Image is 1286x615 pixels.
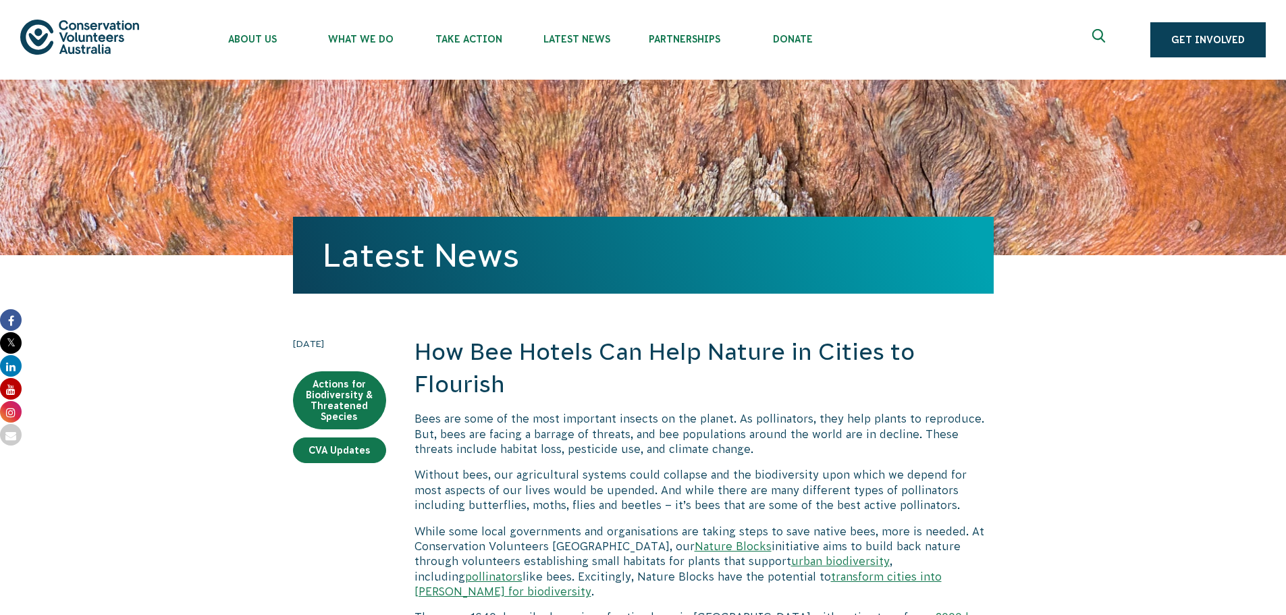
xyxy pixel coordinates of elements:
span: Expand search box [1092,29,1109,51]
span: Partnerships [631,34,739,45]
p: Without bees, our agricultural systems could collapse and the biodiversity upon which we depend f... [414,467,994,512]
a: pollinators [465,570,523,583]
a: Latest News [323,237,519,273]
span: About Us [198,34,306,45]
time: [DATE] [293,336,386,351]
span: Donate [739,34,847,45]
span: Latest News [523,34,631,45]
span: Take Action [414,34,523,45]
p: While some local governments and organisations are taking steps to save native bees, more is need... [414,524,994,599]
h2: How Bee Hotels Can Help Nature in Cities to Flourish [414,336,994,400]
a: Nature Blocks [695,540,772,552]
span: What We Do [306,34,414,45]
a: Get Involved [1150,22,1266,57]
a: Actions for Biodiversity & Threatened Species [293,371,386,429]
img: logo.svg [20,20,139,54]
a: urban biodiversity [791,555,890,567]
p: Bees are some of the most important insects on the planet. As pollinators, they help plants to re... [414,411,994,456]
button: Expand search box Close search box [1084,24,1117,56]
a: CVA Updates [293,437,386,463]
